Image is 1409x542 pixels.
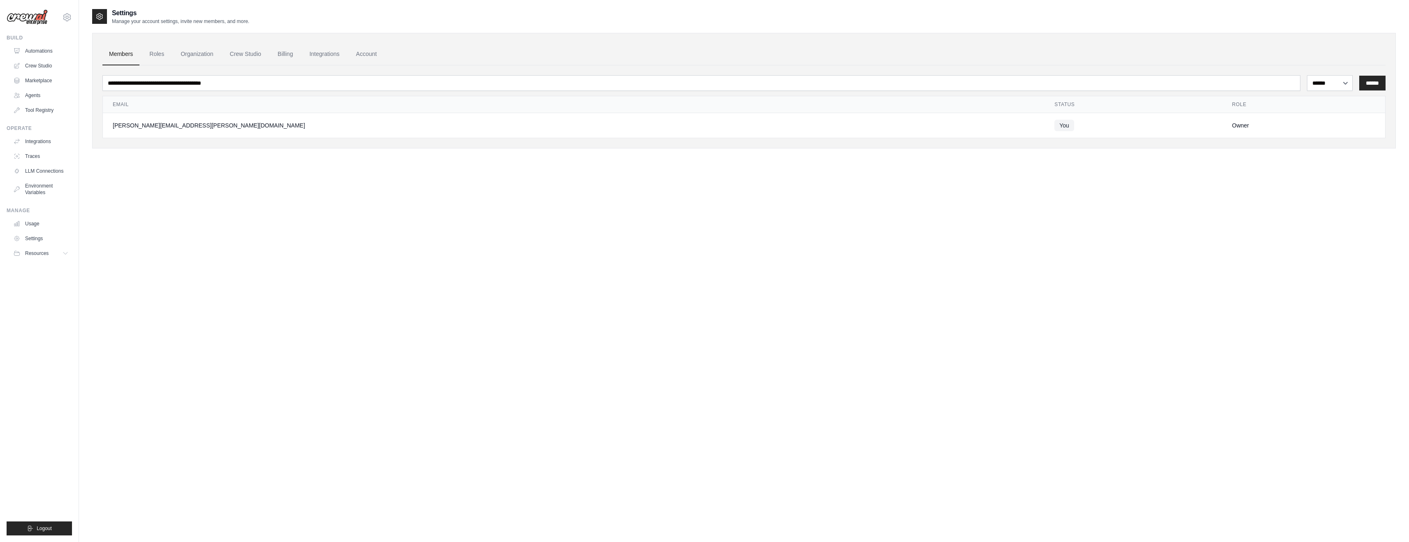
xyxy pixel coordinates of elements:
[349,43,383,65] a: Account
[112,8,249,18] h2: Settings
[103,96,1045,113] th: Email
[10,135,72,148] a: Integrations
[112,18,249,25] p: Manage your account settings, invite new members, and more.
[1222,96,1385,113] th: Role
[7,9,48,25] img: Logo
[1232,121,1375,130] div: Owner
[223,43,268,65] a: Crew Studio
[10,89,72,102] a: Agents
[10,74,72,87] a: Marketplace
[113,121,1035,130] div: [PERSON_NAME][EMAIL_ADDRESS][PERSON_NAME][DOMAIN_NAME]
[10,179,72,199] a: Environment Variables
[174,43,220,65] a: Organization
[7,207,72,214] div: Manage
[10,59,72,72] a: Crew Studio
[10,247,72,260] button: Resources
[10,232,72,245] a: Settings
[1054,120,1074,131] span: You
[10,164,72,178] a: LLM Connections
[10,104,72,117] a: Tool Registry
[10,44,72,58] a: Automations
[7,35,72,41] div: Build
[25,250,49,257] span: Resources
[37,525,52,532] span: Logout
[143,43,171,65] a: Roles
[1045,96,1222,113] th: Status
[7,521,72,535] button: Logout
[102,43,139,65] a: Members
[303,43,346,65] a: Integrations
[271,43,299,65] a: Billing
[10,217,72,230] a: Usage
[7,125,72,132] div: Operate
[10,150,72,163] a: Traces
